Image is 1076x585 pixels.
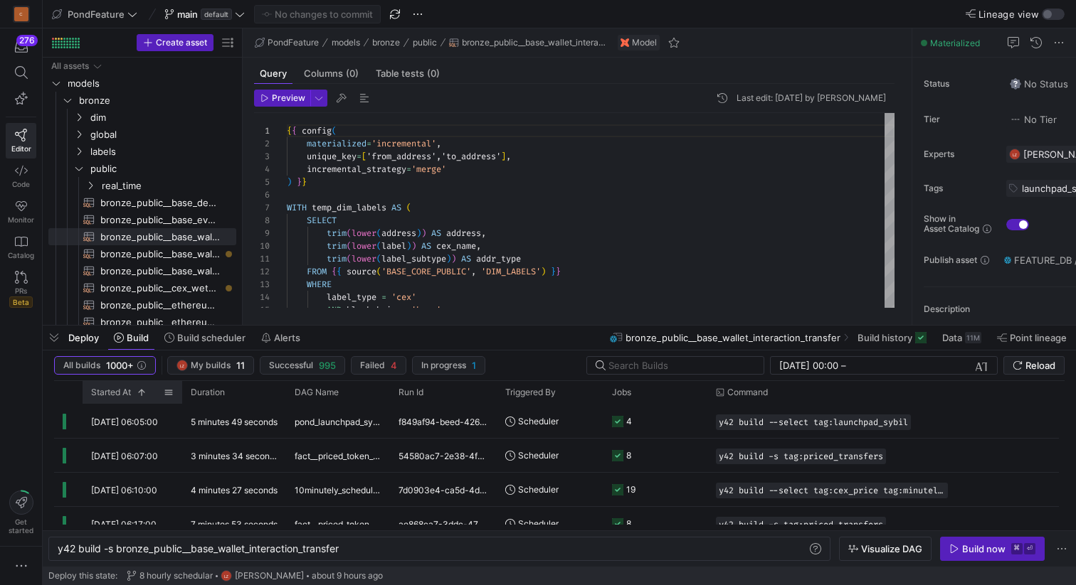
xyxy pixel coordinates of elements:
span: Run Id [399,387,423,397]
a: Monitor [6,194,36,230]
span: Beta [9,296,33,308]
button: Alerts [255,326,307,350]
span: = [357,151,362,162]
span: Query [260,69,287,78]
div: All assets [51,61,89,71]
span: , [471,266,476,277]
span: PondFeature [268,38,319,48]
y42-duration: 7 minutes 53 seconds [191,519,278,530]
div: 14 [254,291,270,304]
span: Deploy [68,332,99,343]
button: Build [107,326,155,350]
div: 8 [626,507,631,540]
div: 276 [16,35,38,46]
div: 54580ac7-2e38-4f19-8265-9afb990e2f5a [390,439,497,472]
span: 995 [319,360,336,371]
div: C [14,7,28,21]
input: Search Builds [608,360,752,371]
button: Data11M [936,326,988,350]
span: 1000+ [106,360,134,371]
span: WHERE [307,279,332,290]
span: Show in Asset Catalog [924,214,979,234]
span: { [287,125,292,136]
span: 10minutely_schedular_node [295,473,381,507]
span: labels [90,144,234,160]
span: [DATE] 06:07:00 [91,451,158,461]
button: No statusNo Status [1006,75,1072,93]
span: bronze_public__cex_weth_minute_price​​​​​​​​​​ [100,280,220,296]
span: Catalog [8,251,34,259]
div: ae868ca7-3ddc-4727-a671-19a2a51ab904 [390,507,497,540]
span: about 9 hours ago [312,571,383,581]
div: Press SPACE to select this row. [48,262,236,279]
span: Point lineage [1010,332,1067,343]
span: fact__priced_token_transfers [295,508,381,541]
span: incremental_strategy [307,163,406,175]
div: f849af94-beed-426c-923b-edeaec7d1505 [390,404,497,438]
span: Preview [272,93,305,103]
span: { [337,266,342,277]
span: Model [632,38,657,48]
span: AS [421,240,431,252]
div: Press SPACE to select this row. [48,211,236,228]
button: Successful995 [260,356,345,375]
span: ) [421,227,426,239]
div: 9 [254,227,270,240]
span: { [292,125,297,136]
button: Build now⌘⏎ [940,537,1045,561]
span: My builds [191,360,231,370]
span: AS [431,227,441,239]
span: 'merge' [411,163,446,175]
span: ) [287,176,292,188]
span: Deploy this state: [48,571,117,581]
span: 1 [472,360,476,371]
span: FROM [307,266,327,277]
span: Monitor [8,215,34,224]
span: ( [347,253,352,264]
span: , [436,138,441,149]
span: SELECT [307,215,337,226]
span: Experts [924,149,995,159]
div: Press SPACE to select this row. [48,143,236,160]
span: , [481,227,486,239]
div: Build now [962,543,1006,554]
span: public [90,161,234,177]
span: bronze_public__base_event_deposit_address​​​​​​​​​​ [100,212,220,228]
span: trim [327,240,347,252]
div: Press SPACE to select this row. [48,126,236,143]
div: 11 [254,252,270,265]
span: Publish asset [924,255,977,265]
button: Failed4 [351,356,406,375]
span: label_subtype [381,253,446,264]
button: models [328,34,364,51]
button: Create asset [137,34,213,51]
span: models [332,38,360,48]
button: 8 hourly schedularLZ[PERSON_NAME]about 9 hours ago [123,567,386,585]
kbd: ⌘ [1011,543,1023,554]
span: ( [347,240,352,252]
span: } [556,266,561,277]
div: 7 [254,201,270,214]
span: WITH [287,202,307,213]
span: AS [391,202,401,213]
span: public [413,38,437,48]
span: Build history [858,332,912,343]
img: No tier [1010,114,1021,125]
span: Status [924,79,995,89]
y42-duration: 5 minutes 49 seconds [191,417,278,427]
div: Press SPACE to select this row. [48,109,236,126]
span: Failed [360,360,385,370]
span: Editor [11,144,31,153]
a: Catalog [6,230,36,265]
span: Duration [191,387,225,397]
span: y42 build -s bronze_public__base_wallet_interactio [58,542,292,554]
span: ( [332,125,337,136]
div: 11M [965,332,981,343]
span: dim [90,109,234,126]
div: 1 [254,124,270,137]
span: Started At [91,387,131,397]
span: bronze [372,38,400,48]
div: Press SPACE to select this row. [48,194,236,211]
span: DAG Name [295,387,339,397]
button: bronze_public__base_wallet_interaction_transfer [445,34,609,51]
